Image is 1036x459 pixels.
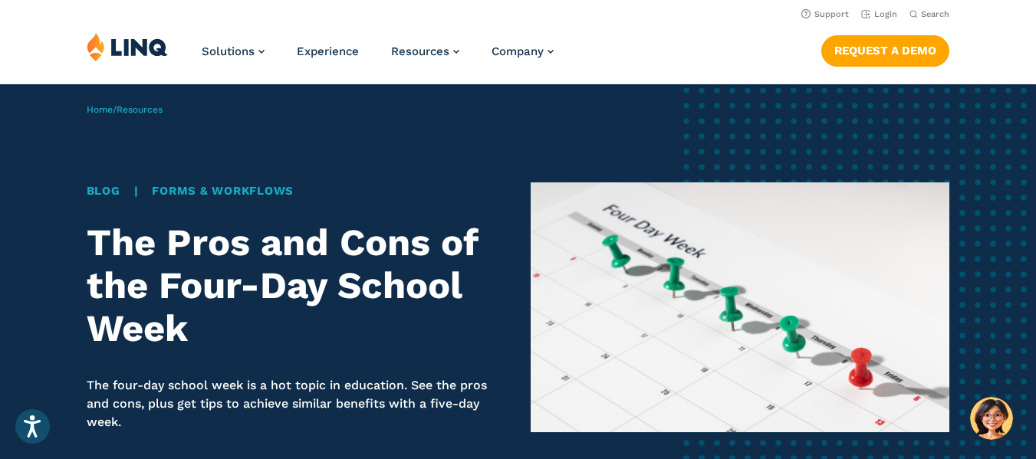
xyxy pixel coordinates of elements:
[391,44,459,58] a: Resources
[87,376,505,432] p: The four-day school week is a hot topic in education. See the pros and cons, plus get tips to ach...
[970,397,1013,440] button: Hello, have a question? Let’s chat.
[202,32,554,83] nav: Primary Navigation
[531,182,949,432] img: Calendar showing a 4-day week with green pushpins
[821,35,949,66] a: Request a Demo
[152,184,294,198] a: Forms & Workflows
[909,8,949,20] button: Open Search Bar
[492,44,554,58] a: Company
[297,44,359,58] a: Experience
[861,9,897,19] a: Login
[492,44,544,58] span: Company
[87,104,113,115] a: Home
[87,104,163,115] span: /
[87,32,168,61] img: LINQ | K‑12 Software
[87,182,505,200] div: |
[202,44,265,58] a: Solutions
[921,9,949,19] span: Search
[391,44,449,58] span: Resources
[117,104,163,115] a: Resources
[821,32,949,66] nav: Button Navigation
[801,9,849,19] a: Support
[87,184,120,198] a: Blog
[87,221,505,350] h1: The Pros and Cons of the Four-Day School Week
[202,44,255,58] span: Solutions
